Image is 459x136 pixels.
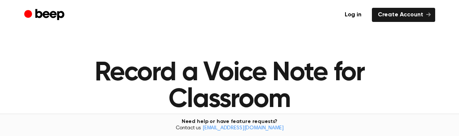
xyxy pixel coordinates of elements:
[80,59,379,113] h1: Record a Voice Note for Classroom
[372,8,435,22] a: Create Account
[4,125,455,132] span: Contact us
[339,8,367,22] a: Log in
[203,126,284,131] a: [EMAIL_ADDRESS][DOMAIN_NAME]
[24,8,66,22] a: Beep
